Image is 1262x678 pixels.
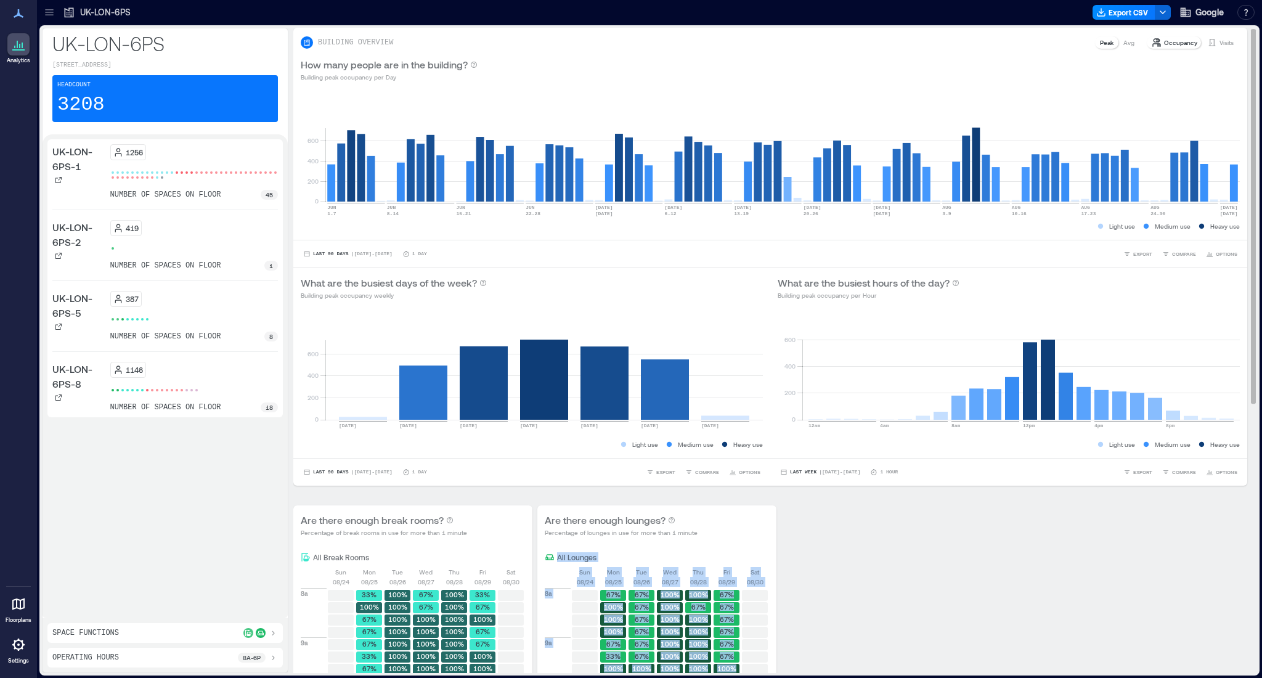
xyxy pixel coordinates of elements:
span: COMPARE [1172,250,1196,258]
text: 100% [604,664,623,672]
p: Thu [693,567,704,577]
text: 100% [417,627,436,635]
tspan: 0 [792,415,796,423]
p: Wed [419,567,433,577]
text: 100% [445,615,464,623]
span: EXPORT [1133,468,1152,476]
text: [DATE] [641,423,659,428]
tspan: 200 [307,394,319,401]
p: All Lounges [557,552,596,562]
span: Google [1195,6,1224,18]
p: 08/29 [719,577,735,587]
p: 08/30 [747,577,763,587]
text: 100% [417,615,436,623]
p: Mon [607,567,620,577]
text: 67% [720,603,734,611]
p: Light use [1109,221,1135,231]
text: 67% [362,615,377,623]
text: 100% [661,652,680,660]
p: Sat [751,567,759,577]
p: 8a [301,589,308,598]
text: 100% [661,640,680,648]
p: Tue [392,567,403,577]
text: 100% [417,652,436,660]
text: [DATE] [580,423,598,428]
text: 100% [388,664,407,672]
text: 100% [632,664,651,672]
text: 67% [635,603,649,611]
text: 100% [661,615,680,623]
text: 100% [661,590,680,598]
text: 33% [362,590,377,598]
text: 100% [689,640,708,648]
tspan: 400 [307,372,319,379]
p: Building peak occupancy per Day [301,72,478,82]
p: 1 [269,261,273,271]
tspan: 0 [315,415,319,423]
button: Export CSV [1093,5,1155,20]
span: OPTIONS [1216,468,1237,476]
tspan: 200 [784,389,796,396]
text: 67% [362,627,377,635]
p: Building peak occupancy weekly [301,290,487,300]
p: Fri [723,567,730,577]
text: 100% [445,603,464,611]
p: Sun [579,567,590,577]
span: EXPORT [656,468,675,476]
text: JUN [526,205,535,210]
tspan: 200 [307,178,319,185]
p: Percentage of break rooms in use for more than 1 minute [301,528,467,537]
text: 67% [606,590,621,598]
text: [DATE] [701,423,719,428]
text: 67% [635,652,649,660]
span: COMPARE [695,468,719,476]
text: 100% [604,603,623,611]
p: 08/27 [662,577,678,587]
text: 67% [635,590,649,598]
p: 3208 [57,92,105,117]
p: UK-LON-6PS-8 [52,362,105,391]
p: Fri [479,567,486,577]
tspan: 600 [307,350,319,357]
text: 67% [419,590,433,598]
p: Wed [663,567,677,577]
button: Last 90 Days |[DATE]-[DATE] [301,466,395,478]
text: 3-9 [942,211,951,216]
p: 08/30 [503,577,519,587]
p: 1 Day [412,468,427,476]
text: 4pm [1094,423,1104,428]
p: number of spaces on floor [110,261,221,271]
button: OPTIONS [1203,248,1240,260]
a: Settings [4,630,33,668]
p: 08/24 [333,577,349,587]
p: Sat [507,567,515,577]
text: 100% [604,615,623,623]
text: [DATE] [664,205,682,210]
p: UK-LON-6PS-2 [52,220,105,250]
button: OPTIONS [727,466,763,478]
button: OPTIONS [1203,466,1240,478]
p: How many people are in the building? [301,57,468,72]
text: 100% [689,615,708,623]
text: 100% [473,664,492,672]
button: Last Week |[DATE]-[DATE] [778,466,863,478]
text: 12am [808,423,820,428]
text: 67% [691,603,706,611]
tspan: 400 [307,157,319,165]
p: 08/25 [605,577,622,587]
p: What are the busiest hours of the day? [778,276,950,290]
p: 8a - 6p [243,653,261,663]
p: Occupancy [1164,38,1197,47]
span: EXPORT [1133,250,1152,258]
p: Tue [636,567,647,577]
text: 100% [445,590,464,598]
text: [DATE] [734,205,752,210]
p: Medium use [1155,439,1191,449]
p: Building peak occupancy per Hour [778,290,959,300]
text: 10-16 [1012,211,1027,216]
p: Operating Hours [52,653,119,663]
button: Last 90 Days |[DATE]-[DATE] [301,248,395,260]
span: OPTIONS [1216,250,1237,258]
text: 67% [362,640,377,648]
p: 1 Day [412,250,427,258]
